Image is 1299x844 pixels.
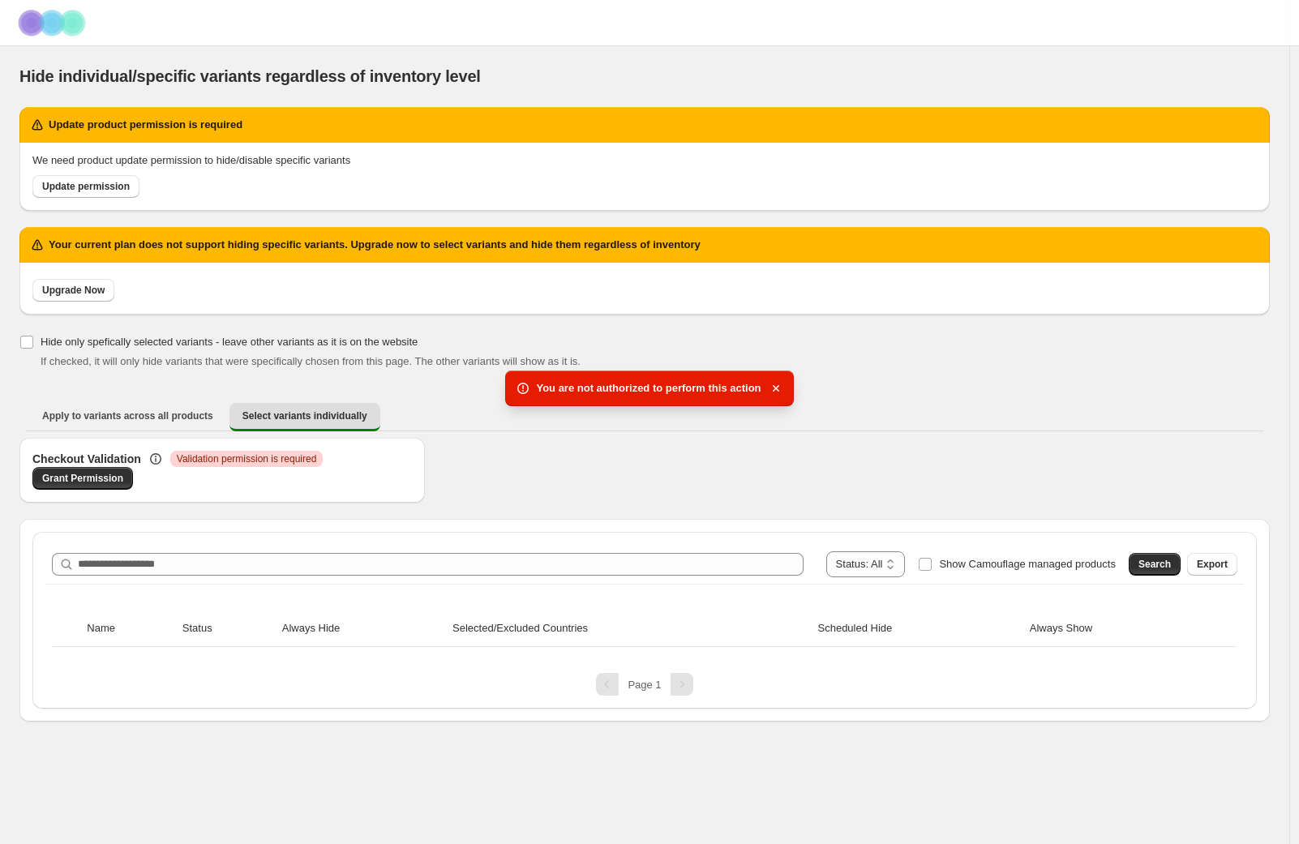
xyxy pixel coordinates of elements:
a: Update permission [32,175,139,198]
span: Show Camouflage managed products [939,558,1116,570]
h3: Checkout Validation [32,451,141,467]
span: Grant Permission [42,472,123,485]
th: Name [82,611,178,647]
span: Hide only spefically selected variants - leave other variants as it is on the website [41,336,418,348]
span: Export [1197,558,1228,571]
th: Selected/Excluded Countries [448,611,812,647]
h2: Your current plan does not support hiding specific variants. Upgrade now to select variants and h... [49,237,701,253]
div: Select variants individually [19,438,1270,722]
h2: Update product permission is required [49,117,242,133]
button: Apply to variants across all products [29,403,226,429]
a: Upgrade Now [32,279,114,302]
span: If checked, it will only hide variants that were specifically chosen from this page. The other va... [41,355,581,367]
span: Update permission [42,180,130,193]
span: Upgrade Now [42,284,105,297]
span: Validation permission is required [177,452,317,465]
span: Search [1138,558,1171,571]
th: Always Show [1025,611,1207,647]
button: Search [1129,553,1181,576]
span: Hide individual/specific variants regardless of inventory level [19,67,481,85]
span: Apply to variants across all products [42,409,213,422]
nav: Pagination [45,673,1244,696]
span: Page 1 [628,679,661,691]
a: Grant Permission [32,467,133,490]
button: Select variants individually [229,403,380,431]
th: Always Hide [277,611,448,647]
span: We need product update permission to hide/disable specific variants [32,154,350,166]
span: You are not authorized to perform this action [536,380,761,396]
th: Status [178,611,277,647]
th: Scheduled Hide [813,611,1025,647]
span: Select variants individually [242,409,367,422]
button: Export [1187,553,1237,576]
